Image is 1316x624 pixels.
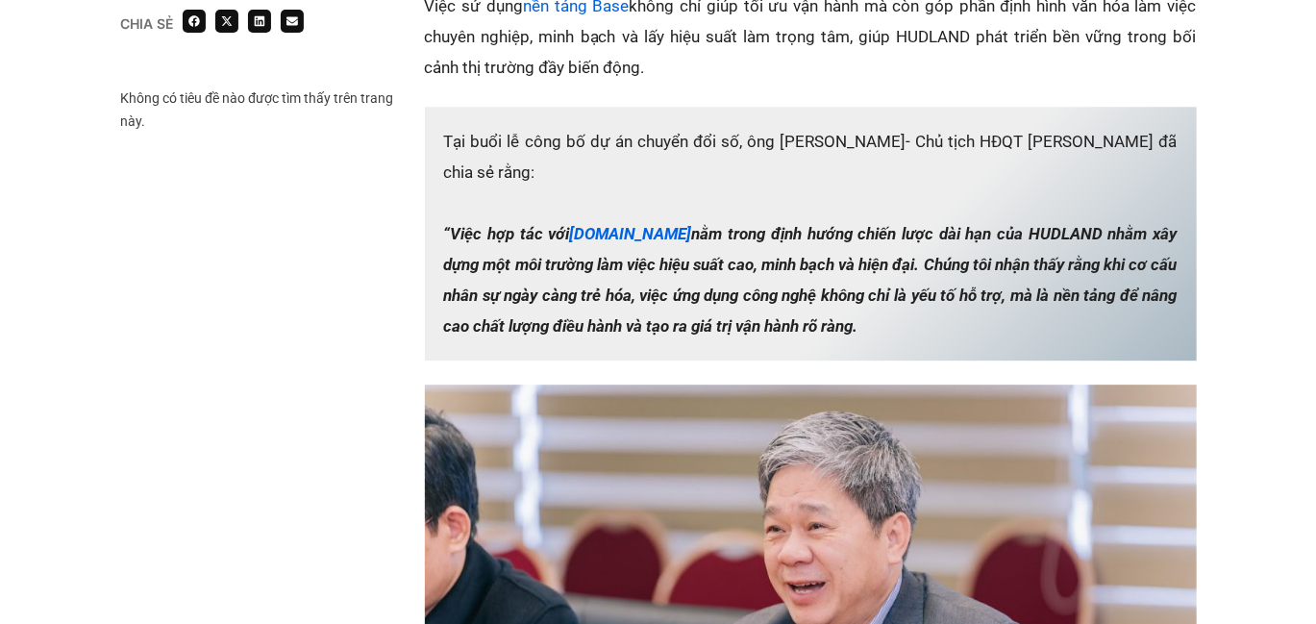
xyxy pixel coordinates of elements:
[425,107,1197,361] p: Tại buổi lễ công bố dự án chuyển đổi số, ông [PERSON_NAME]- Chủ tịch HĐQT [PERSON_NAME] đã chia s...
[215,10,238,33] div: Share on x-twitter
[183,10,206,33] div: Share on facebook
[120,87,406,133] div: Không có tiêu đề nào được tìm thấy trên trang này.
[248,10,271,33] div: Share on linkedin
[120,17,173,31] div: Chia sẻ
[281,10,304,33] div: Share on email
[570,224,692,243] a: [DOMAIN_NAME]
[444,224,1178,336] strong: “Việc hợp tác với nằm trong định hướng chiến lược dài hạn của HUDLAND nhằm xây dựng một môi trườn...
